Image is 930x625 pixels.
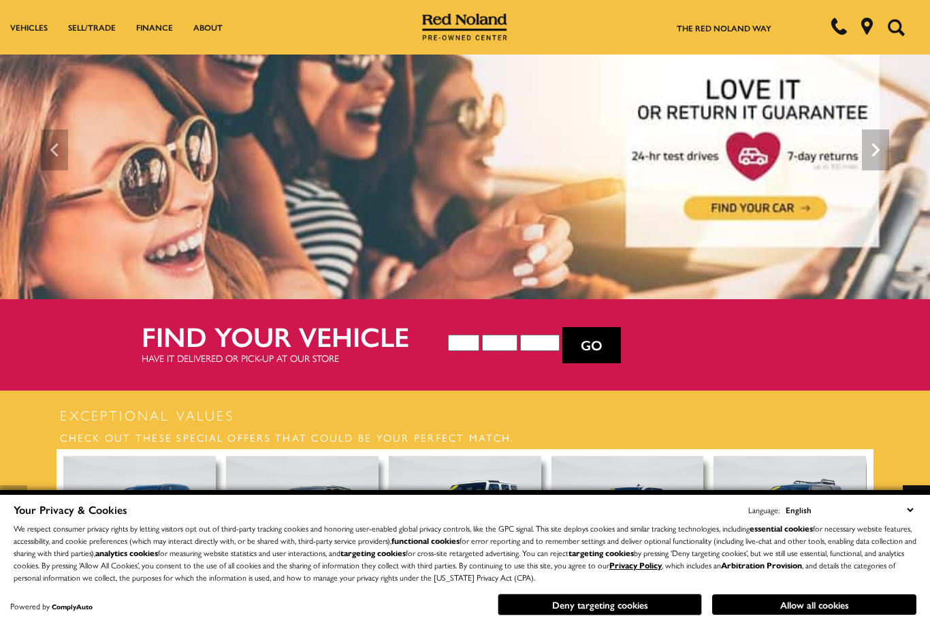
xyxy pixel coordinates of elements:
[862,129,889,170] div: Next
[52,602,93,611] a: ComplyAuto
[142,321,448,351] h2: Find your vehicle
[63,456,216,613] a: Used 2023 Lexus GX 460 With Navigation & 4WD 2023 Lexus GX $57,999
[95,547,158,559] strong: analytics cookies
[782,502,916,517] select: Language Select
[713,456,866,570] img: Used 2023 Toyota 4Runner TRD Pro With Navigation & 4WD
[389,456,541,570] img: Used 2024 Jeep Wrangler Rubicon 392 With Navigation & 4WD
[57,405,873,425] h2: Exceptional Values
[498,594,702,615] button: Deny targeting cookies
[226,456,379,613] a: Used 2021 Jeep Grand Cherokee L Summit With Navigation & 4WD 2021 Jeep Grand Cherokee L $38,999
[10,602,93,611] div: Powered by
[721,559,802,571] strong: Arbitration Provision
[391,534,460,547] strong: functional cookies
[448,335,479,351] select: Vehicle Year
[712,594,916,615] button: Allow all cookies
[142,351,448,365] p: Have it delivered or pick-up at our store
[63,456,216,570] img: Used 2023 Lexus GX 460 With Navigation & 4WD
[562,327,621,364] button: Go
[551,456,704,613] a: Used 2020 Chevrolet Silverado 1500 LT Trail Boss 4WD 2020 Chevrolet Silverado 1500 $31,898
[340,547,406,559] strong: targeting cookies
[389,456,541,613] a: Used 2024 Jeep Wrangler Rubicon 392 With Navigation & 4WD 2024 Jeep Wrangler $76,322
[422,18,508,32] a: Red Noland Pre-Owned
[422,14,508,41] img: Red Noland Pre-Owned
[57,425,873,449] h3: Check out these special offers that could be your perfect match.
[677,22,771,34] a: The Red Noland Way
[226,456,379,570] img: Used 2021 Jeep Grand Cherokee L Summit With Navigation & 4WD
[482,335,517,351] select: Vehicle Make
[609,559,662,571] a: Privacy Policy
[568,547,634,559] strong: targeting cookies
[748,506,780,514] div: Language:
[14,522,916,583] p: We respect consumer privacy rights by letting visitors opt out of third-party tracking cookies an...
[520,335,560,351] select: Vehicle Model
[713,456,866,613] a: Used 2023 Toyota 4Runner TRD Pro With Navigation & 4WD 2023 Toyota 4Runner $53,078
[551,456,704,570] img: Used 2020 Chevrolet Silverado 1500 LT Trail Boss 4WD
[903,485,930,553] div: Next
[41,129,68,170] div: Previous
[750,522,813,534] strong: essential cookies
[14,502,127,517] span: Your Privacy & Cookies
[882,1,910,54] button: Open the search field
